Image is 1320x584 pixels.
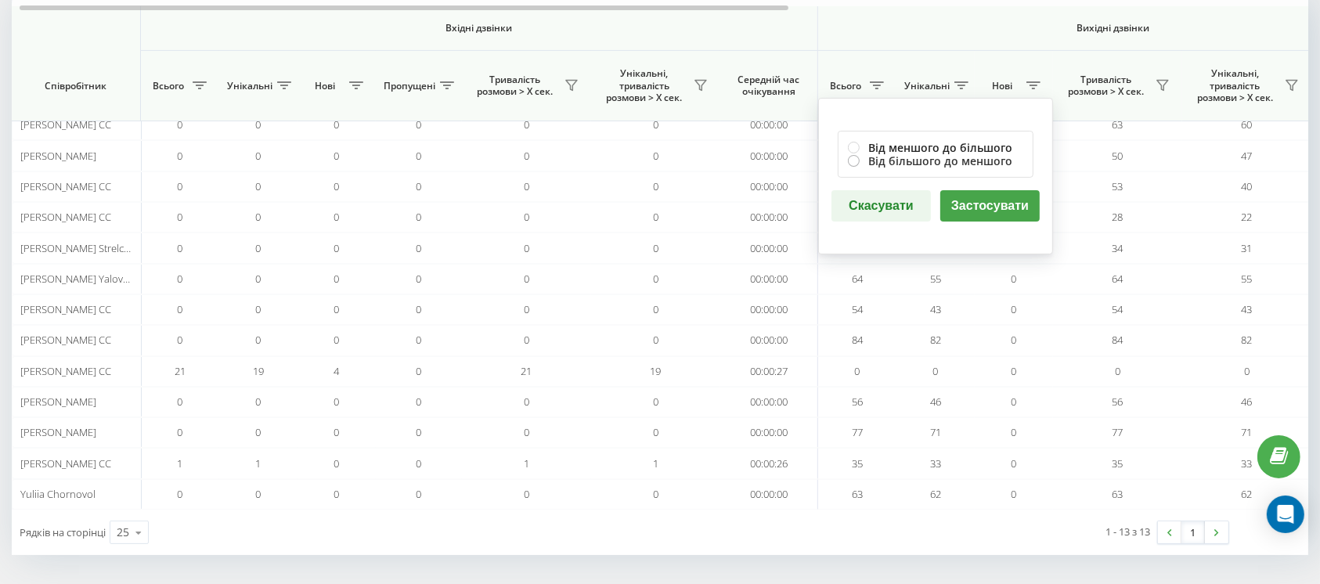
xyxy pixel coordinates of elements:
[178,272,183,286] span: 0
[653,425,658,439] span: 0
[720,140,818,171] td: 00:00:00
[334,210,340,224] span: 0
[826,80,865,92] span: Всього
[720,356,818,387] td: 00:00:27
[256,241,261,255] span: 0
[20,364,111,378] span: [PERSON_NAME] СС
[930,302,941,316] span: 43
[1113,333,1123,347] span: 84
[720,325,818,355] td: 00:00:00
[417,487,422,501] span: 0
[417,395,422,409] span: 0
[930,395,941,409] span: 46
[653,117,658,132] span: 0
[178,149,183,163] span: 0
[524,241,529,255] span: 0
[653,487,658,501] span: 0
[653,149,658,163] span: 0
[178,210,183,224] span: 0
[417,149,422,163] span: 0
[599,67,689,104] span: Унікальні, тривалість розмови > Х сек.
[334,364,340,378] span: 4
[20,302,111,316] span: [PERSON_NAME] CC
[1242,456,1253,470] span: 33
[417,272,422,286] span: 0
[930,333,941,347] span: 82
[417,456,422,470] span: 0
[852,272,863,286] span: 64
[417,210,422,224] span: 0
[1113,117,1123,132] span: 63
[305,80,344,92] span: Нові
[256,395,261,409] span: 0
[524,117,529,132] span: 0
[1105,524,1150,539] div: 1 - 13 з 13
[253,364,264,378] span: 19
[1113,395,1123,409] span: 56
[256,302,261,316] span: 0
[20,210,111,224] span: [PERSON_NAME] CC
[1190,67,1280,104] span: Унікальні, тривалість розмови > Х сек.
[653,272,658,286] span: 0
[732,74,806,98] span: Середній час очікування
[1113,487,1123,501] span: 63
[653,302,658,316] span: 0
[524,333,529,347] span: 0
[1012,302,1017,316] span: 0
[524,210,529,224] span: 0
[1012,333,1017,347] span: 0
[334,117,340,132] span: 0
[1242,333,1253,347] span: 82
[720,294,818,325] td: 00:00:00
[334,395,340,409] span: 0
[256,456,261,470] span: 1
[20,333,111,347] span: [PERSON_NAME] CC
[1242,210,1253,224] span: 22
[20,487,96,501] span: Yuliia Chornovol
[1012,425,1017,439] span: 0
[1113,179,1123,193] span: 53
[1267,496,1304,533] div: Open Intercom Messenger
[983,80,1022,92] span: Нові
[1113,425,1123,439] span: 77
[334,425,340,439] span: 0
[524,179,529,193] span: 0
[940,190,1040,222] button: Застосувати
[904,80,950,92] span: Унікальні
[20,117,111,132] span: [PERSON_NAME] CC
[852,302,863,316] span: 54
[178,117,183,132] span: 0
[178,395,183,409] span: 0
[930,272,941,286] span: 55
[720,387,818,417] td: 00:00:00
[1181,521,1205,543] a: 1
[182,22,777,34] span: Вхідні дзвінки
[20,525,106,539] span: Рядків на сторінці
[720,417,818,448] td: 00:00:00
[524,272,529,286] span: 0
[848,154,1023,168] label: Від більшого до меншого
[178,241,183,255] span: 0
[1242,425,1253,439] span: 71
[256,333,261,347] span: 0
[1012,272,1017,286] span: 0
[852,456,863,470] span: 35
[720,264,818,294] td: 00:00:00
[417,364,422,378] span: 0
[1012,364,1017,378] span: 0
[720,110,818,140] td: 00:00:00
[334,241,340,255] span: 0
[227,80,272,92] span: Унікальні
[933,364,939,378] span: 0
[848,141,1023,154] label: Від меншого до більшого
[1113,210,1123,224] span: 28
[852,333,863,347] span: 84
[20,456,111,470] span: [PERSON_NAME] CC
[20,425,96,439] span: [PERSON_NAME]
[720,202,818,233] td: 00:00:00
[417,241,422,255] span: 0
[1244,364,1250,378] span: 0
[653,179,658,193] span: 0
[1242,117,1253,132] span: 60
[831,190,931,222] button: Скасувати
